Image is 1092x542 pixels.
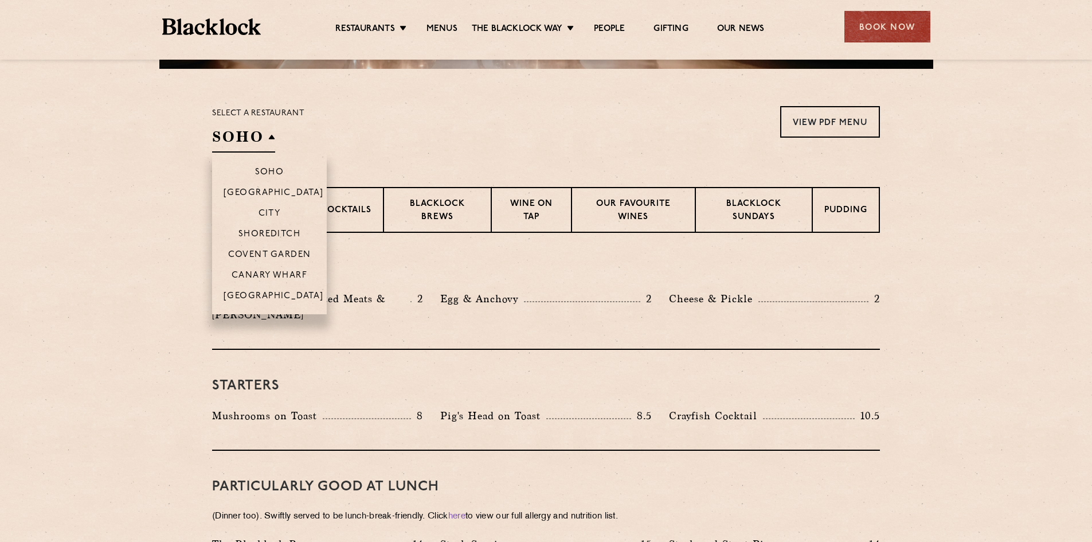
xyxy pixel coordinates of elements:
[238,229,301,241] p: Shoreditch
[707,198,800,225] p: Blacklock Sundays
[259,209,281,220] p: City
[232,271,307,282] p: Canary Wharf
[224,291,324,303] p: [GEOGRAPHIC_DATA]
[335,24,395,36] a: Restaurants
[228,250,311,262] p: Covent Garden
[440,291,524,307] p: Egg & Anchovy
[426,24,457,36] a: Menus
[212,509,880,525] p: (Dinner too). Swiftly served to be lunch-break-friendly. Click to view our full allergy and nutri...
[824,204,867,219] p: Pudding
[212,127,275,153] h2: SOHO
[653,24,688,36] a: Gifting
[212,379,880,393] h3: Starters
[640,291,652,306] p: 2
[868,291,880,306] p: 2
[440,408,546,424] p: Pig's Head on Toast
[224,188,324,200] p: [GEOGRAPHIC_DATA]
[162,18,261,35] img: BL_Textured_Logo-footer-cropped.svg
[212,479,880,494] h3: PARTICULARLY GOOD AT LUNCH
[669,408,763,424] p: Crayfish Cocktail
[669,291,758,307] p: Cheese & Pickle
[396,198,479,225] p: Blacklock Brews
[212,408,323,424] p: Mushrooms on Toast
[631,408,652,423] p: 8.5
[780,106,880,138] a: View PDF Menu
[855,408,880,423] p: 10.5
[717,24,765,36] a: Our News
[255,167,284,179] p: Soho
[503,198,559,225] p: Wine on Tap
[412,291,423,306] p: 2
[594,24,625,36] a: People
[472,24,562,36] a: The Blacklock Way
[844,11,930,42] div: Book Now
[584,198,683,225] p: Our favourite wines
[212,262,880,276] h3: Pre Chop Bites
[448,512,465,521] a: here
[411,408,423,423] p: 8
[212,106,304,121] p: Select a restaurant
[320,204,371,219] p: Cocktails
